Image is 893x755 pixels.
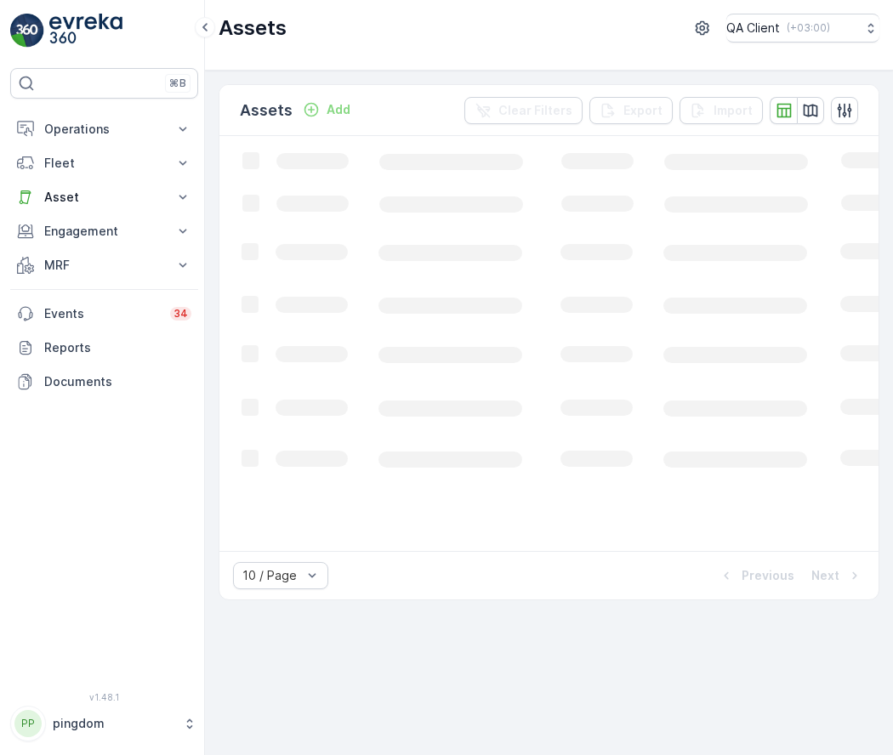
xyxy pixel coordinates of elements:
[810,565,865,586] button: Next
[44,121,164,138] p: Operations
[10,146,198,180] button: Fleet
[173,307,188,321] p: 34
[10,112,198,146] button: Operations
[811,567,839,584] p: Next
[10,214,198,248] button: Engagement
[296,99,357,120] button: Add
[44,373,191,390] p: Documents
[10,706,198,741] button: PPpingdom
[44,189,164,206] p: Asset
[10,331,198,365] a: Reports
[10,248,198,282] button: MRF
[10,692,198,702] span: v 1.48.1
[464,97,583,124] button: Clear Filters
[726,20,780,37] p: QA Client
[53,715,174,732] p: pingdom
[10,365,198,399] a: Documents
[44,305,160,322] p: Events
[10,297,198,331] a: Events34
[589,97,673,124] button: Export
[742,567,794,584] p: Previous
[10,14,44,48] img: logo
[169,77,186,90] p: ⌘B
[49,14,122,48] img: logo_light-DOdMpM7g.png
[219,14,287,42] p: Assets
[787,21,830,35] p: ( +03:00 )
[44,339,191,356] p: Reports
[498,102,572,119] p: Clear Filters
[14,710,42,737] div: PP
[44,223,164,240] p: Engagement
[44,155,164,172] p: Fleet
[714,102,753,119] p: Import
[726,14,879,43] button: QA Client(+03:00)
[716,565,796,586] button: Previous
[623,102,663,119] p: Export
[44,257,164,274] p: MRF
[240,99,293,122] p: Assets
[680,97,763,124] button: Import
[327,101,350,118] p: Add
[10,180,198,214] button: Asset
